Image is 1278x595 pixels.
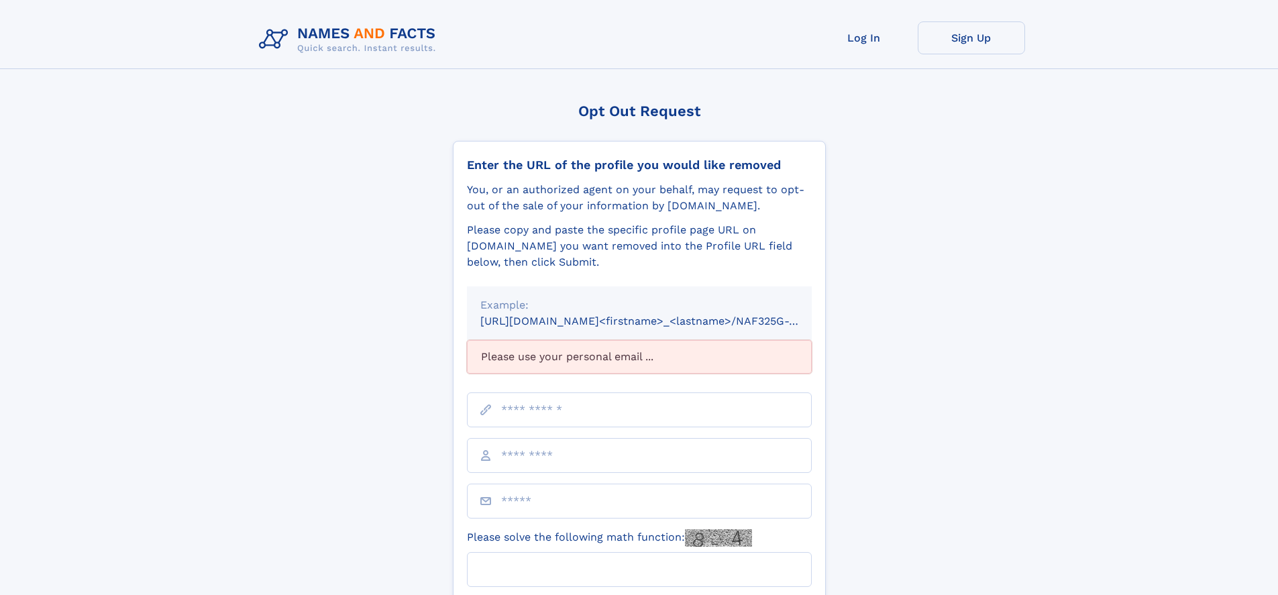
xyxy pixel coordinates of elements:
a: Log In [810,21,918,54]
div: Please use your personal email ... [467,340,812,374]
small: [URL][DOMAIN_NAME]<firstname>_<lastname>/NAF325G-xxxxxxxx [480,315,837,327]
div: Enter the URL of the profile you would like removed [467,158,812,172]
div: Opt Out Request [453,103,826,119]
div: Example: [480,297,798,313]
img: Logo Names and Facts [254,21,447,58]
div: You, or an authorized agent on your behalf, may request to opt-out of the sale of your informatio... [467,182,812,214]
div: Please copy and paste the specific profile page URL on [DOMAIN_NAME] you want removed into the Pr... [467,222,812,270]
label: Please solve the following math function: [467,529,752,547]
a: Sign Up [918,21,1025,54]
